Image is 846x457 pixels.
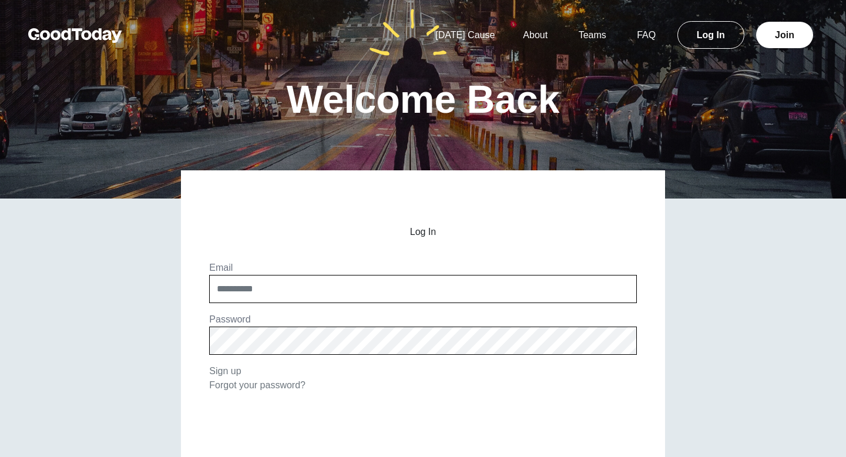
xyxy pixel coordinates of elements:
a: [DATE] Cause [421,30,509,40]
a: Log In [677,21,744,49]
a: Sign up [209,366,241,376]
a: Join [756,22,813,48]
img: GoodToday [28,28,122,43]
label: Email [209,263,233,273]
a: Forgot your password? [209,380,305,390]
h2: Log In [209,227,636,237]
a: FAQ [623,30,670,40]
a: Teams [565,30,620,40]
a: About [509,30,562,40]
label: Password [209,314,250,324]
h1: Welcome Back [287,80,560,119]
